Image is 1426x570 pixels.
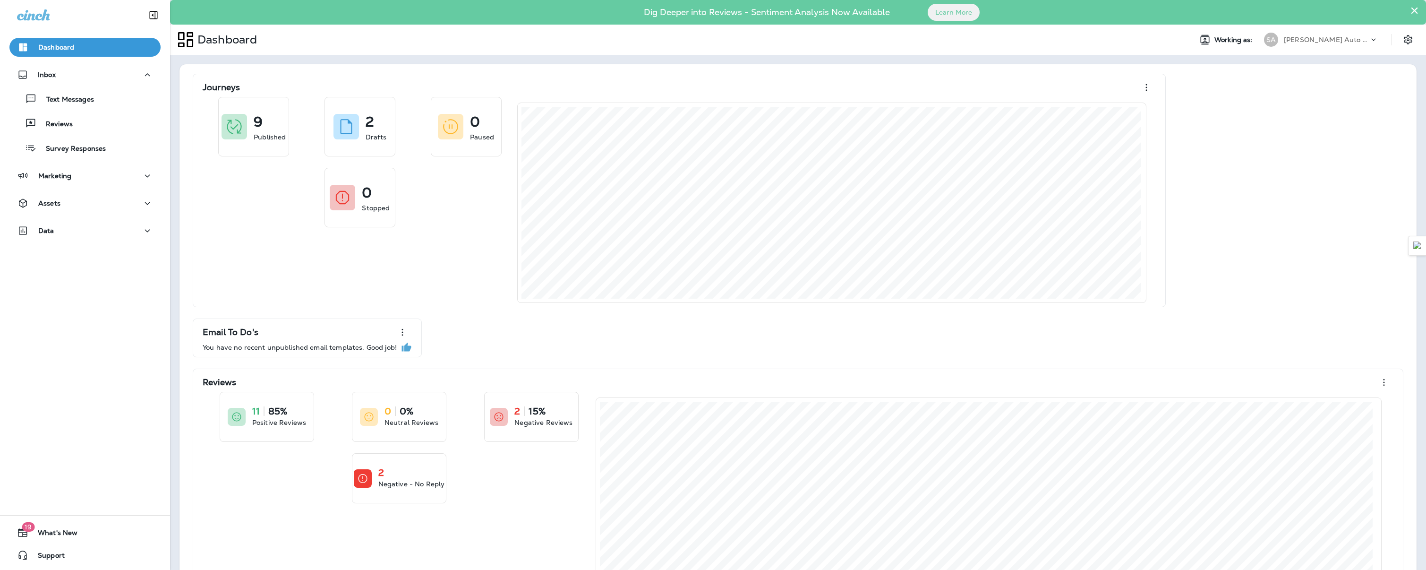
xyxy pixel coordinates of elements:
p: Reviews [203,378,236,387]
p: Journeys [203,83,240,92]
button: Text Messages [9,89,161,109]
p: 0% [400,406,413,416]
button: Assets [9,194,161,213]
button: Settings [1400,31,1417,48]
p: Drafts [366,132,386,142]
p: Reviews [36,120,73,129]
p: 2 [378,468,384,477]
p: 11 [252,406,260,416]
span: What's New [28,529,77,540]
button: Inbox [9,65,161,84]
p: Neutral Reviews [384,418,438,427]
p: Inbox [38,71,56,78]
p: Dig Deeper into Reviews - Sentiment Analysis Now Available [616,11,917,14]
button: Data [9,221,161,240]
p: Stopped [362,203,390,213]
button: Collapse Sidebar [140,6,167,25]
button: Marketing [9,166,161,185]
p: Email To Do's [203,328,258,337]
p: [PERSON_NAME] Auto Service & Tire Pros [1284,36,1369,43]
p: 9 [254,117,263,127]
p: Dashboard [38,43,74,51]
button: Support [9,546,161,565]
p: 2 [514,406,520,416]
button: Close [1410,3,1419,18]
p: 2 [366,117,374,127]
span: 19 [22,522,34,532]
div: SA [1264,33,1278,47]
p: 85% [268,406,287,416]
p: Dashboard [194,33,257,47]
button: Reviews [9,113,161,133]
p: Negative - No Reply [378,479,445,489]
p: Marketing [38,172,71,180]
p: Survey Responses [36,145,106,154]
p: Positive Reviews [252,418,306,427]
p: 0 [384,406,391,416]
p: Negative Reviews [514,418,572,427]
p: Data [38,227,54,234]
span: Support [28,552,65,563]
p: You have no recent unpublished email templates. Good job! [203,344,397,351]
p: Assets [38,199,60,207]
button: Survey Responses [9,138,161,158]
p: Text Messages [37,95,94,104]
p: 15% [529,406,545,416]
p: 0 [362,188,372,198]
button: 19What's New [9,523,161,542]
button: Learn More [928,4,980,21]
img: Detect Auto [1413,242,1422,250]
p: Published [254,132,286,142]
span: Working as: [1214,36,1255,44]
p: Paused [470,132,494,142]
button: Dashboard [9,38,161,57]
p: 0 [470,117,480,127]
